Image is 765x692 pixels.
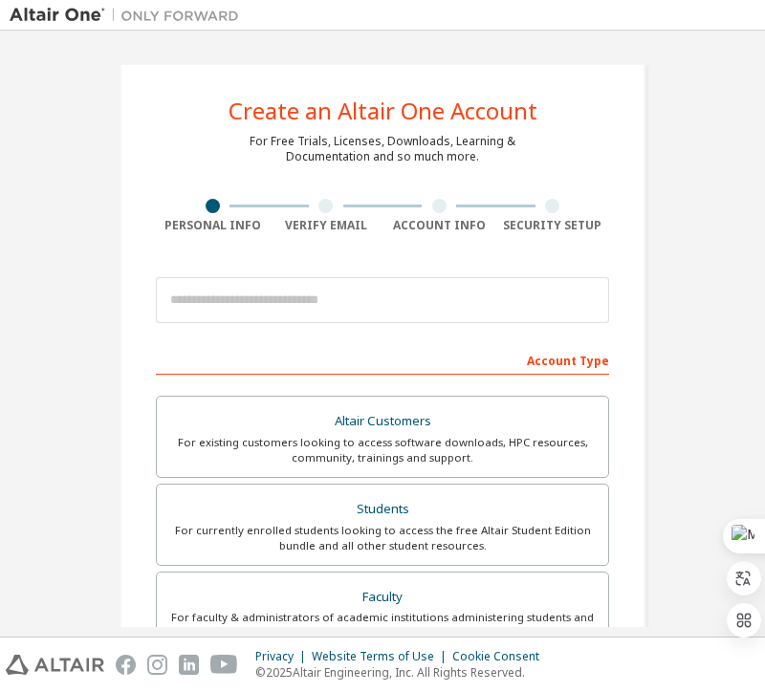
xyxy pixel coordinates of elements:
img: youtube.svg [210,655,238,675]
img: altair_logo.svg [6,655,104,675]
div: Create an Altair One Account [229,99,537,122]
img: linkedin.svg [179,655,199,675]
div: Personal Info [156,218,270,233]
div: For existing customers looking to access software downloads, HPC resources, community, trainings ... [168,435,597,465]
div: Account Type [156,344,609,375]
p: © 2025 Altair Engineering, Inc. All Rights Reserved. [255,664,551,681]
div: Verify Email [270,218,383,233]
img: instagram.svg [147,655,167,675]
img: Altair One [10,6,249,25]
div: Website Terms of Use [312,649,452,664]
div: For Free Trials, Licenses, Downloads, Learning & Documentation and so much more. [250,134,515,164]
div: For currently enrolled students looking to access the free Altair Student Edition bundle and all ... [168,523,597,553]
div: Cookie Consent [452,649,551,664]
div: For faculty & administrators of academic institutions administering students and accessing softwa... [168,610,597,640]
div: Privacy [255,649,312,664]
div: Account Info [382,218,496,233]
div: Students [168,496,597,523]
div: Security Setup [496,218,610,233]
div: Faculty [168,584,597,611]
div: Altair Customers [168,408,597,435]
img: facebook.svg [116,655,136,675]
